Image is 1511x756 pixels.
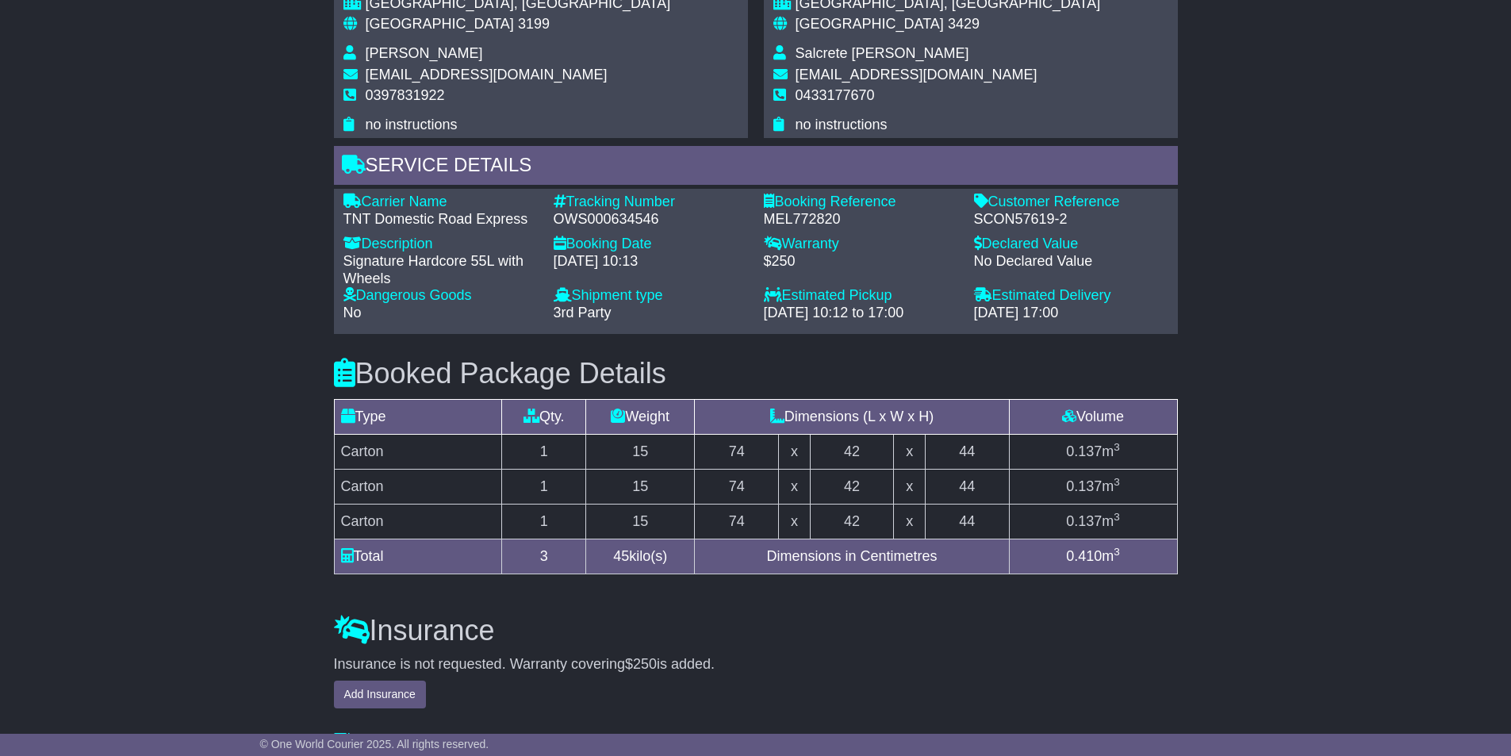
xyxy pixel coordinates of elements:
[764,211,958,228] div: MEL772820
[925,469,1009,504] td: 44
[1009,469,1177,504] td: m
[334,504,502,539] td: Carton
[343,305,362,320] span: No
[796,87,875,103] span: 0433177670
[502,469,586,504] td: 1
[695,469,779,504] td: 74
[334,358,1178,390] h3: Booked Package Details
[1009,434,1177,469] td: m
[779,504,810,539] td: x
[366,87,445,103] span: 0397831922
[260,738,489,750] span: © One World Courier 2025. All rights reserved.
[974,194,1168,211] div: Customer Reference
[343,194,538,211] div: Carrier Name
[586,469,695,504] td: 15
[925,504,1009,539] td: 44
[366,117,458,132] span: no instructions
[343,211,538,228] div: TNT Domestic Road Express
[334,399,502,434] td: Type
[948,16,980,32] span: 3429
[764,194,958,211] div: Booking Reference
[695,399,1009,434] td: Dimensions (L x W x H)
[502,434,586,469] td: 1
[779,434,810,469] td: x
[554,287,748,305] div: Shipment type
[1009,539,1177,574] td: m
[343,287,538,305] div: Dangerous Goods
[1066,513,1102,529] span: 0.137
[1114,476,1120,488] sup: 3
[1009,399,1177,434] td: Volume
[334,146,1178,189] div: Service Details
[974,287,1168,305] div: Estimated Delivery
[894,434,925,469] td: x
[796,117,888,132] span: no instructions
[518,16,550,32] span: 3199
[554,305,612,320] span: 3rd Party
[796,67,1037,83] span: [EMAIL_ADDRESS][DOMAIN_NAME]
[554,211,748,228] div: OWS000634546
[974,211,1168,228] div: SCON57619-2
[779,469,810,504] td: x
[586,504,695,539] td: 15
[764,305,958,322] div: [DATE] 10:12 to 17:00
[695,434,779,469] td: 74
[586,434,695,469] td: 15
[1066,548,1102,564] span: 0.410
[502,504,586,539] td: 1
[334,434,502,469] td: Carton
[366,45,483,61] span: [PERSON_NAME]
[894,504,925,539] td: x
[554,194,748,211] div: Tracking Number
[1009,504,1177,539] td: m
[974,253,1168,271] div: No Declared Value
[554,253,748,271] div: [DATE] 10:13
[502,539,586,574] td: 3
[796,16,944,32] span: [GEOGRAPHIC_DATA]
[810,469,894,504] td: 42
[586,399,695,434] td: Weight
[613,548,629,564] span: 45
[764,253,958,271] div: $250
[366,67,608,83] span: [EMAIL_ADDRESS][DOMAIN_NAME]
[925,434,1009,469] td: 44
[1114,441,1120,453] sup: 3
[695,539,1009,574] td: Dimensions in Centimetres
[1114,511,1120,523] sup: 3
[502,399,586,434] td: Qty.
[343,253,538,287] div: Signature Hardcore 55L with Wheels
[1114,546,1120,558] sup: 3
[894,469,925,504] td: x
[810,504,894,539] td: 42
[764,236,958,253] div: Warranty
[366,16,514,32] span: [GEOGRAPHIC_DATA]
[796,45,969,61] span: Salcrete [PERSON_NAME]
[974,305,1168,322] div: [DATE] 17:00
[625,656,657,672] span: $250
[974,236,1168,253] div: Declared Value
[554,236,748,253] div: Booking Date
[334,469,502,504] td: Carton
[810,434,894,469] td: 42
[586,539,695,574] td: kilo(s)
[334,615,1178,647] h3: Insurance
[1066,478,1102,494] span: 0.137
[1066,443,1102,459] span: 0.137
[334,539,502,574] td: Total
[343,236,538,253] div: Description
[764,287,958,305] div: Estimated Pickup
[695,504,779,539] td: 74
[334,656,1178,673] div: Insurance is not requested. Warranty covering is added.
[334,681,426,708] button: Add Insurance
